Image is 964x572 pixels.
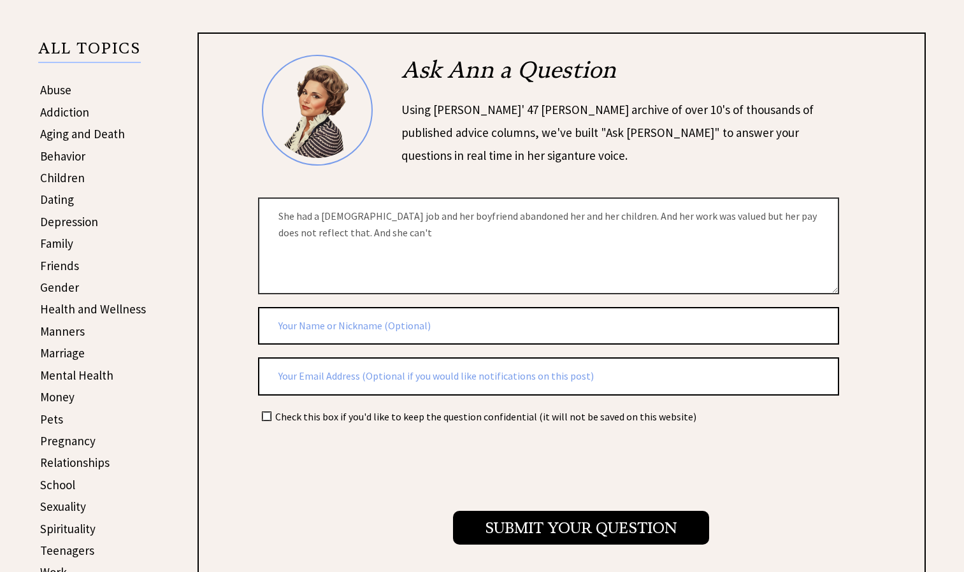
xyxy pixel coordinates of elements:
[401,55,843,98] h2: Ask Ann a Question
[40,543,94,558] a: Teenagers
[40,368,113,383] a: Mental Health
[40,499,86,514] a: Sexuality
[40,301,146,317] a: Health and Wellness
[40,280,79,295] a: Gender
[40,477,75,492] a: School
[40,411,63,427] a: Pets
[401,98,843,167] div: Using [PERSON_NAME]' 47 [PERSON_NAME] archive of over 10's of thousands of published advice colum...
[275,410,697,424] td: Check this box if you'd like to keep the question confidential (it will not be saved on this webs...
[40,170,85,185] a: Children
[40,214,98,229] a: Depression
[40,324,85,339] a: Manners
[40,258,79,273] a: Friends
[40,389,75,404] a: Money
[258,307,839,345] input: Your Name or Nickname (Optional)
[40,521,96,536] a: Spirituality
[262,55,373,166] img: Ann6%20v2%20small.png
[40,433,96,448] a: Pregnancy
[258,439,452,489] iframe: reCAPTCHA
[453,511,709,545] input: Submit your Question
[40,104,89,120] a: Addiction
[40,345,85,361] a: Marriage
[40,148,85,164] a: Behavior
[38,41,141,63] p: ALL TOPICS
[258,357,839,396] input: Your Email Address (Optional if you would like notifications on this post)
[40,82,71,97] a: Abuse
[40,192,74,207] a: Dating
[40,455,110,470] a: Relationships
[40,236,73,251] a: Family
[40,126,125,141] a: Aging and Death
